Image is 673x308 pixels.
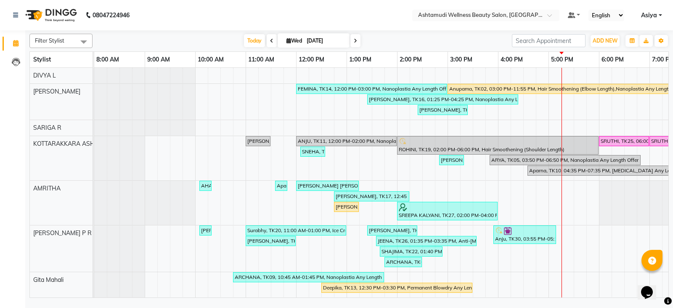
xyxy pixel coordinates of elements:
div: [PERSON_NAME] [PERSON_NAME], TK21, 12:00 PM-01:15 PM, Anti-[MEDICAL_DATA] Treatment With Spa,Eyeb... [297,182,358,190]
input: 2025-09-03 [304,35,346,47]
div: SREEPA KALYANI, TK27, 02:00 PM-04:00 PM, Un-Tan Facial ,Ice Cream Pedicure [398,203,497,219]
span: Today [244,34,265,47]
a: 12:00 PM [297,54,326,66]
div: ARCHANA, TK09, 10:45 AM-01:45 PM, Nanoplastia Any Length Offer [234,273,383,281]
div: FEMINA, TK14, 12:00 PM-03:00 PM, Nanoplastia Any Length Offer [297,85,446,93]
input: Search Appointment [512,34,586,47]
div: [PERSON_NAME], TK04, 11:00 AM-11:30 AM, Normal Hair Cut [246,137,270,145]
b: 08047224946 [93,3,130,27]
div: Anju, TK30, 03:55 PM-05:10 PM, Skin Glow Facial,Eyebrows Threading [494,227,555,243]
div: [PERSON_NAME], TK16, 01:25 PM-04:25 PM, Nanoplastia Any Length Offer [368,96,517,103]
span: Asiya [641,11,657,20]
a: 9:00 AM [145,54,172,66]
div: [PERSON_NAME], TK04, 11:00 AM-12:00 PM, Hair Cut With Fringes [246,237,295,245]
div: ARCHANA, TK09, 01:45 PM-02:30 PM, Eyebrows Threading,Straight Cut [385,258,421,266]
span: ADD NEW [593,37,617,44]
div: SHAJIMA, TK22, 01:40 PM-02:55 PM, Skin Glow Facial,Eyebrows Threading [381,248,442,255]
div: AHALYA, TK07, 10:05 AM-10:20 AM, Eyebrows Threading [200,182,211,190]
a: 10:00 AM [196,54,226,66]
a: 4:00 PM [498,54,525,66]
span: [PERSON_NAME] [33,88,80,95]
div: Surabhy, TK20, 11:00 AM-01:00 PM, Ice Cream Pedicure,Ceramide Anti frizz treatment [246,227,345,234]
div: ROHINI, TK19, 02:00 PM-06:00 PM, Hair Smoothening (Shoulder Length) [398,137,598,153]
span: DIVYA L [33,72,56,79]
span: Wed [284,37,304,44]
button: ADD NEW [591,35,620,47]
span: AMRITHA [33,185,61,192]
div: ARYA, TK05, 03:50 PM-06:50 PM, Nanoplastia Any Length Offer [490,156,640,164]
span: Gita Mahali [33,276,64,284]
iframe: chat widget [638,274,665,300]
a: 2:00 PM [397,54,424,66]
div: [PERSON_NAME], TK08, 10:05 AM-10:20 AM, Eyebrows Threading [200,227,211,234]
span: KOTTARAKKARA ASHTAMUDI [33,140,117,147]
img: logo [21,3,79,27]
a: 11:00 AM [246,54,276,66]
div: ANJU, TK11, 12:00 PM-02:00 PM, Nanoplastia Ear to Ear [297,137,396,145]
div: [PERSON_NAME], TK18, 12:45 PM-01:15 PM, Full Arm Waxing [335,203,358,211]
div: Aparna, TK12, 11:35 AM-11:50 AM, Eyebrows Threading [276,182,286,190]
span: Filter Stylist [35,37,64,44]
a: 8:00 AM [94,54,121,66]
a: 5:00 PM [549,54,575,66]
div: [PERSON_NAME], TK17, 12:45 PM-02:15 PM, Full Arm Waxing,Un-Tan Facial [335,193,408,200]
div: [PERSON_NAME], TK23, 01:25 PM-02:25 PM, Layer Cut [368,227,416,234]
div: Deepika, TK13, 12:30 PM-03:30 PM, Permanent Blowdry Any Length Offer [322,284,472,292]
div: [PERSON_NAME], TK24, 02:50 PM-03:20 PM, Make up [440,156,463,164]
span: SARIGA R [33,124,61,131]
span: Stylist [33,56,51,63]
div: SRUTHI, TK25, 06:00 PM-07:00 PM, Hair Spa [600,137,648,145]
a: 3:00 PM [448,54,474,66]
div: SNEHA, TK15, 12:05 PM-12:35 PM, MAKE UP-3 [301,148,324,155]
div: JEENA, TK26, 01:35 PM-03:35 PM, Anti-[MEDICAL_DATA] Treatment,Keratin Spa [377,237,476,245]
a: 1:00 PM [347,54,374,66]
div: [PERSON_NAME], TK23, 02:25 PM-03:25 PM, Skin Glow Facial [419,106,467,114]
a: 6:00 PM [599,54,626,66]
span: [PERSON_NAME] P R [33,229,92,237]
